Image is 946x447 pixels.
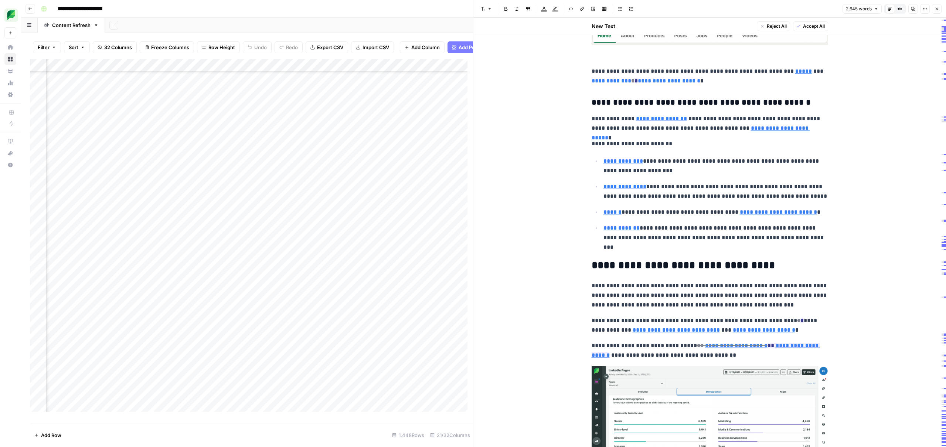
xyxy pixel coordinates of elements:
div: 1,448 Rows [389,429,427,441]
span: Import CSV [363,44,389,51]
span: Redo [286,44,298,51]
span: Row Height [208,44,235,51]
button: Filter [33,41,61,53]
span: Add Row [41,431,61,439]
span: 2,645 words [846,6,872,12]
span: Add Power Agent [459,44,499,51]
span: 32 Columns [104,44,132,51]
a: AirOps Academy [4,135,16,147]
button: Add Power Agent [448,41,503,53]
button: 2,645 words [843,4,882,14]
button: Reject All [757,21,790,31]
button: Accept All [793,21,828,31]
button: Add Row [30,429,66,441]
button: Workspace: SproutSocial [4,6,16,24]
span: Add Column [411,44,440,51]
button: Undo [243,41,272,53]
button: What's new? [4,147,16,159]
span: Sort [69,44,78,51]
a: Home [4,41,16,53]
a: Content Refresh [38,18,105,33]
span: Undo [254,44,267,51]
button: Redo [275,41,303,53]
button: Import CSV [351,41,394,53]
div: 21/32 Columns [427,429,473,441]
button: Row Height [197,41,240,53]
span: Freeze Columns [151,44,189,51]
a: Browse [4,53,16,65]
button: Export CSV [306,41,348,53]
button: Help + Support [4,159,16,171]
a: Settings [4,89,16,101]
span: Filter [38,44,50,51]
button: Add Column [400,41,445,53]
button: Freeze Columns [140,41,194,53]
div: What's new? [5,148,16,159]
a: Usage [4,77,16,89]
span: Export CSV [317,44,343,51]
span: Accept All [803,23,825,30]
button: Sort [64,41,90,53]
img: SproutSocial Logo [4,9,18,22]
div: Content Refresh [52,21,91,29]
a: Your Data [4,65,16,77]
span: Reject All [767,23,787,30]
h2: New Text [592,23,615,30]
button: 32 Columns [93,41,137,53]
